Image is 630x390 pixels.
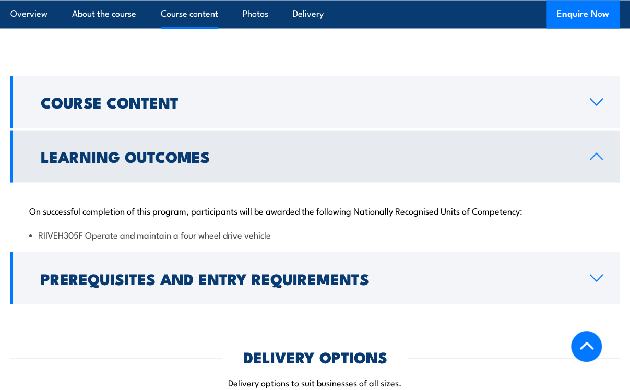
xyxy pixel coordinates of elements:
a: Learning Outcomes [10,130,620,182]
p: On successful completion of this program, participants will be awarded the following Nationally R... [29,205,601,215]
h2: DELIVERY OPTIONS [243,349,387,363]
h2: Prerequisites and Entry Requirements [41,271,573,285]
p: Delivery options to suit businesses of all sizes. [10,376,620,388]
li: RIIVEH305F Operate and maintain a four wheel drive vehicle [29,228,601,240]
a: Course Content [10,76,620,128]
a: Prerequisites and Entry Requirements [10,252,620,304]
h2: Course Content [41,94,573,108]
h2: Learning Outcomes [41,149,573,162]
